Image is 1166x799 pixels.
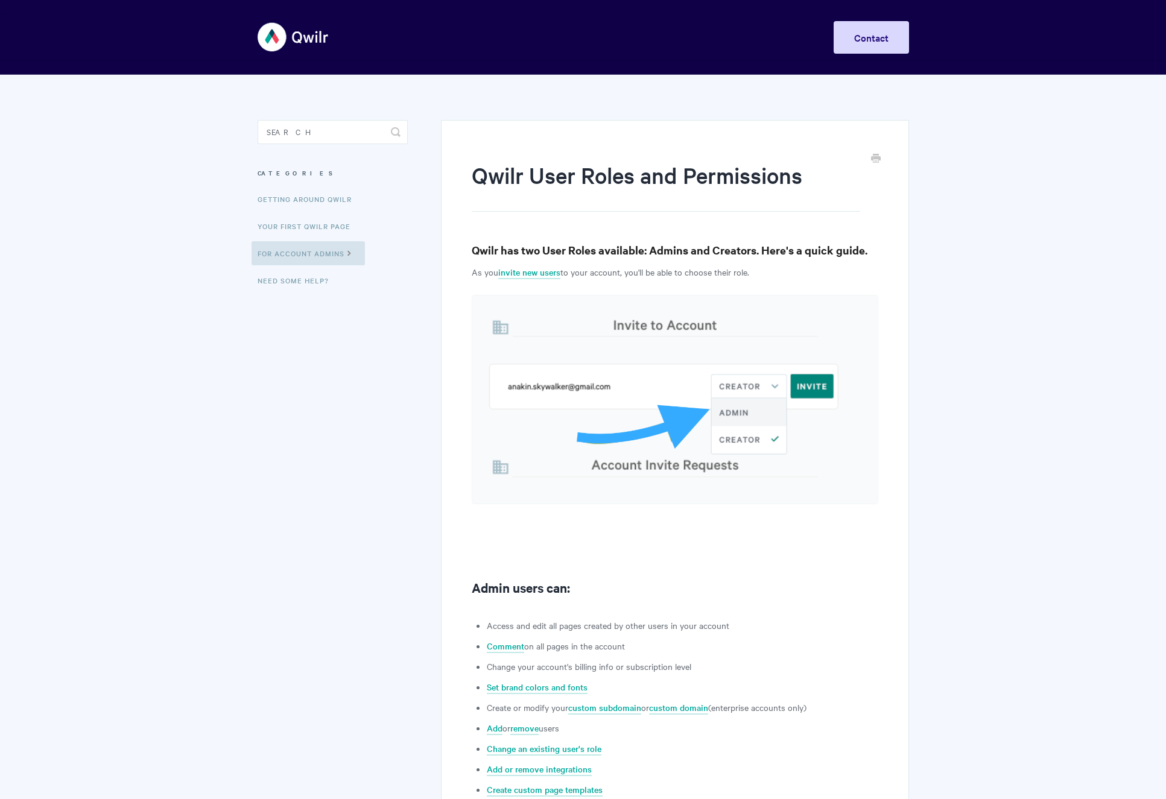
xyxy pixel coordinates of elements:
[498,266,560,279] a: invite new users
[472,295,878,504] img: file-khxbvEgcBJ.png
[487,721,878,735] li: or users
[258,187,361,211] a: Getting Around Qwilr
[258,214,360,238] a: Your First Qwilr Page
[510,722,539,735] a: remove
[487,659,878,674] li: Change your account's billing info or subscription level
[834,21,909,54] a: Contact
[487,742,601,756] a: Change an existing user's role
[568,701,641,715] a: custom subdomain
[487,783,603,797] a: Create custom page templates
[472,265,878,279] p: As you to your account, you'll be able to choose their role.
[649,701,708,715] a: custom domain
[258,162,408,184] h3: Categories
[487,639,878,653] li: on all pages in the account
[472,160,860,212] h1: Qwilr User Roles and Permissions
[487,681,588,694] a: Set brand colors and fonts
[258,120,408,144] input: Search
[487,763,592,776] a: Add or remove integrations
[258,14,329,60] img: Qwilr Help Center
[487,640,524,653] a: Comment
[487,618,878,633] li: Access and edit all pages created by other users in your account
[252,241,365,265] a: For Account Admins
[871,153,881,166] a: Print this Article
[472,242,878,259] h3: Qwilr has two User Roles available: Admins and Creators. Here's a quick guide.
[487,700,878,715] li: Create or modify your or (enterprise accounts only)
[487,722,502,735] a: Add
[472,578,878,597] h2: Admin users can:
[258,268,338,292] a: Need Some Help?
